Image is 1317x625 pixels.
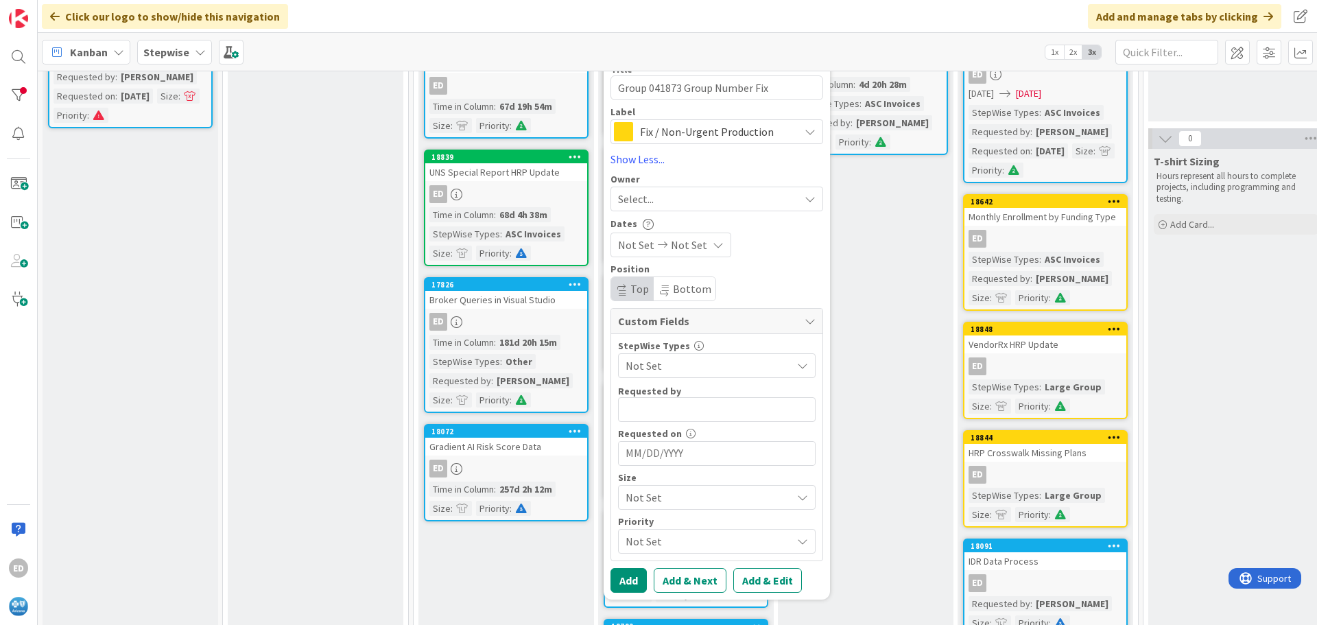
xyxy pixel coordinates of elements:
[425,151,587,181] div: 18839UNS Special Report HRP Update
[964,574,1126,592] div: ED
[969,290,990,305] div: Size
[610,568,647,593] button: Add
[1156,171,1316,204] p: Hours represent all hours to complete projects, including programming and testing.
[654,568,726,593] button: Add & Next
[610,219,637,228] span: Dates
[1002,163,1004,178] span: :
[964,230,1126,248] div: ED
[969,105,1039,120] div: StepWise Types
[610,151,823,167] a: Show Less...
[618,517,816,526] div: Priority
[1032,596,1112,611] div: [PERSON_NAME]
[425,279,587,291] div: 17826
[494,335,496,350] span: :
[87,108,89,123] span: :
[425,425,587,456] div: 18072Gradient AI Risk Score Data
[859,96,862,111] span: :
[618,385,681,397] label: Requested by
[425,313,587,331] div: ED
[969,143,1030,158] div: Requested on
[853,77,855,92] span: :
[451,501,453,516] span: :
[1154,154,1220,168] span: T-shirt Sizing
[969,124,1030,139] div: Requested by
[1032,124,1112,139] div: [PERSON_NAME]
[964,323,1126,335] div: 18848
[429,185,447,203] div: ED
[964,432,1126,462] div: 18844HRP Crosswalk Missing Plans
[964,432,1126,444] div: 18844
[429,207,494,222] div: Time in Column
[1072,143,1093,158] div: Size
[1049,399,1051,414] span: :
[618,237,654,253] span: Not Set
[1045,45,1064,59] span: 1x
[990,290,992,305] span: :
[493,373,573,388] div: [PERSON_NAME]
[964,196,1126,226] div: 18642Monthly Enrollment by Funding Type
[425,151,587,163] div: 18839
[1016,86,1041,101] span: [DATE]
[115,69,117,84] span: :
[425,425,587,438] div: 18072
[1041,105,1104,120] div: ASC Invoices
[429,501,451,516] div: Size
[1041,488,1105,503] div: Large Group
[1041,252,1104,267] div: ASC Invoices
[178,89,180,104] span: :
[431,152,587,162] div: 18839
[964,540,1126,570] div: 18091IDR Data Process
[1030,143,1032,158] span: :
[29,2,62,19] span: Support
[969,271,1030,286] div: Requested by
[1030,271,1032,286] span: :
[969,66,986,84] div: ED
[964,323,1126,353] div: 18848VendorRx HRP Update
[964,196,1126,208] div: 18642
[431,280,587,290] div: 17826
[429,335,494,350] div: Time in Column
[862,96,924,111] div: ASC Invoices
[476,392,510,408] div: Priority
[1170,218,1214,231] span: Add Card...
[500,354,502,369] span: :
[1039,105,1041,120] span: :
[969,357,986,375] div: ED
[429,313,447,331] div: ED
[673,282,711,296] span: Bottom
[429,246,451,261] div: Size
[1015,507,1049,522] div: Priority
[1030,596,1032,611] span: :
[1015,290,1049,305] div: Priority
[429,392,451,408] div: Size
[429,226,500,241] div: StepWise Types
[1039,379,1041,394] span: :
[626,356,785,375] span: Not Set
[855,77,910,92] div: 4d 20h 28m
[9,9,28,28] img: Visit kanbanzone.com
[54,89,115,104] div: Requested on
[971,325,1126,334] div: 18848
[429,118,451,133] div: Size
[626,532,785,551] span: Not Set
[1039,488,1041,503] span: :
[42,4,288,29] div: Click our logo to show/hide this navigation
[9,597,28,616] img: avatar
[494,482,496,497] span: :
[1030,124,1032,139] span: :
[1039,252,1041,267] span: :
[969,379,1039,394] div: StepWise Types
[1088,4,1281,29] div: Add and manage tabs by clicking
[610,75,823,100] textarea: Group 041873 Group Number Fix
[429,373,491,388] div: Requested by
[971,197,1126,207] div: 18642
[500,226,502,241] span: :
[835,134,869,150] div: Priority
[510,246,512,261] span: :
[502,226,565,241] div: ASC Invoices
[964,208,1126,226] div: Monthly Enrollment by Funding Type
[496,207,551,222] div: 68d 4h 38m
[610,174,640,184] span: Owner
[117,89,153,104] div: [DATE]
[143,45,189,59] b: Stepwise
